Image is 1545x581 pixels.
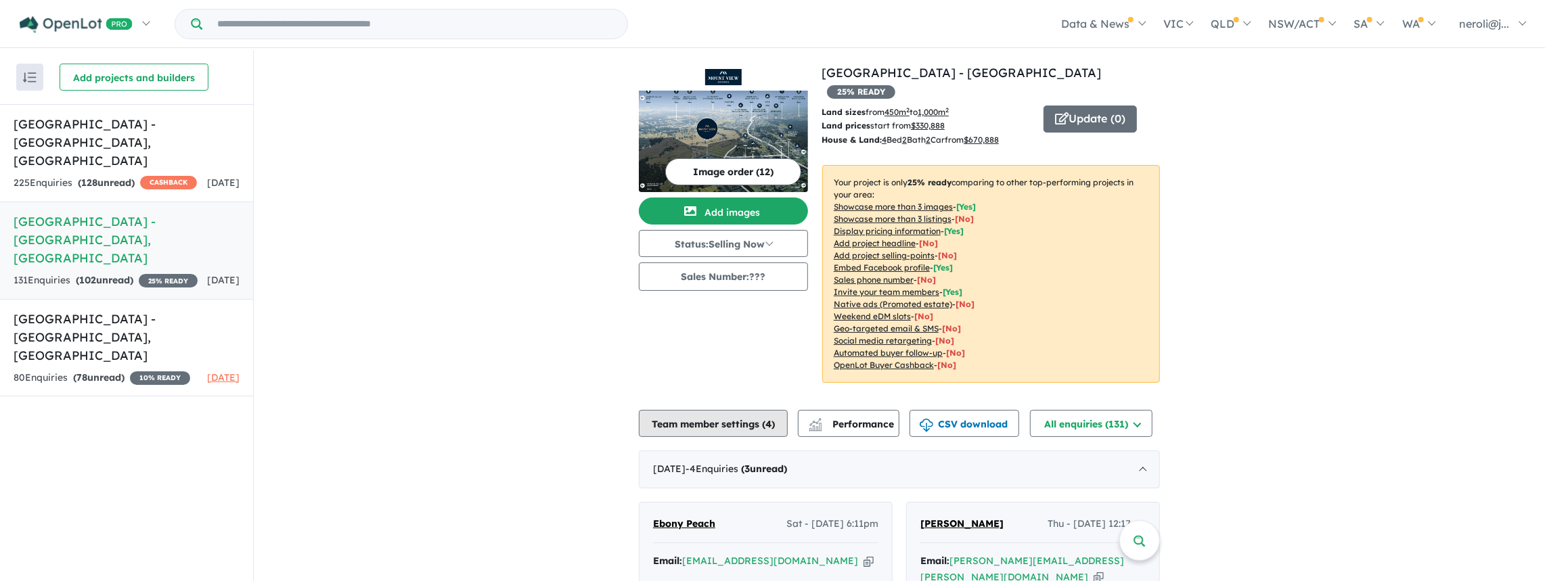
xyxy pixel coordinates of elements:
[822,165,1160,383] p: Your project is only comparing to other top-performing projects in your area: - - - - - - - - - -...
[834,275,914,285] u: Sales phone number
[60,64,208,91] button: Add projects and builders
[908,177,951,187] b: 25 % ready
[639,450,1160,488] div: [DATE]
[14,310,240,365] h5: [GEOGRAPHIC_DATA] - [GEOGRAPHIC_DATA] , [GEOGRAPHIC_DATA]
[786,516,878,532] span: Sat - [DATE] 6:11pm
[864,554,874,568] button: Copy
[935,335,954,346] span: [No]
[639,91,808,192] img: Mount View Grange Estate - Bellbird
[205,9,625,39] input: Try estate name, suburb, builder or developer
[920,517,1004,530] span: [PERSON_NAME]
[79,274,96,286] span: 102
[822,133,1033,147] p: Bed Bath Car from
[964,135,999,145] u: $ 670,888
[937,360,956,370] span: [No]
[942,323,961,333] span: [No]
[902,135,907,145] u: 2
[917,275,936,285] span: [ No ]
[914,311,933,321] span: [No]
[78,177,135,189] strong: ( unread)
[14,175,197,191] div: 225 Enquir ies
[809,423,822,432] img: bar-chart.svg
[944,226,964,236] span: [ Yes ]
[1030,410,1152,437] button: All enquiries (131)
[834,348,943,358] u: Automated buyer follow-up
[811,418,894,430] span: Performance
[926,135,931,145] u: 2
[956,202,976,212] span: [ Yes ]
[23,72,37,83] img: sort.svg
[911,120,945,131] u: $ 330,888
[834,323,939,333] u: Geo-targeted email & SMS
[822,120,870,131] b: Land prices
[882,135,887,145] u: 4
[822,106,1033,119] p: from
[14,370,190,386] div: 80 Enquir ies
[885,107,910,117] u: 450 m
[920,419,933,432] img: download icon
[834,226,941,236] u: Display pricing information
[14,212,240,267] h5: [GEOGRAPHIC_DATA] - [GEOGRAPHIC_DATA] , [GEOGRAPHIC_DATA]
[938,250,957,260] span: [ No ]
[744,463,750,475] span: 3
[1048,516,1146,532] span: Thu - [DATE] 12:17pm
[933,262,953,273] span: [ Yes ]
[834,287,939,297] u: Invite your team members
[919,238,938,248] span: [ No ]
[76,371,87,384] span: 78
[665,158,801,185] button: Image order (12)
[809,418,822,425] img: line-chart.svg
[918,107,949,117] u: 1,000 m
[682,555,858,567] a: [EMAIL_ADDRESS][DOMAIN_NAME]
[834,335,932,346] u: Social media retargeting
[955,214,974,224] span: [ No ]
[207,177,240,189] span: [DATE]
[920,555,949,567] strong: Email:
[653,517,715,530] span: Ebony Peach
[741,463,787,475] strong: ( unread)
[207,274,240,286] span: [DATE]
[822,135,882,145] b: House & Land:
[1044,106,1137,133] button: Update (0)
[946,348,965,358] span: [No]
[834,250,935,260] u: Add project selling-points
[834,262,930,273] u: Embed Facebook profile
[920,516,1004,532] a: [PERSON_NAME]
[639,64,808,192] a: Mount View Grange Estate - Bellbird LogoMount View Grange Estate - Bellbird
[906,106,910,114] sup: 2
[910,410,1019,437] button: CSV download
[827,85,895,99] span: 25 % READY
[834,238,916,248] u: Add project headline
[14,273,198,289] div: 131 Enquir ies
[653,516,715,532] a: Ebony Peach
[139,274,198,287] span: 25 % READY
[73,371,125,384] strong: ( unread)
[822,107,866,117] b: Land sizes
[956,299,975,309] span: [No]
[834,360,934,370] u: OpenLot Buyer Cashback
[834,202,953,212] u: Showcase more than 3 images
[76,274,133,286] strong: ( unread)
[207,371,240,384] span: [DATE]
[639,197,808,225] button: Add images
[945,106,949,114] sup: 2
[140,176,197,189] span: CASHBACK
[822,119,1033,133] p: start from
[639,410,788,437] button: Team member settings (4)
[653,555,682,567] strong: Email:
[639,262,808,291] button: Sales Number:???
[14,115,240,170] h5: [GEOGRAPHIC_DATA] - [GEOGRAPHIC_DATA] , [GEOGRAPHIC_DATA]
[130,371,190,385] span: 10 % READY
[822,65,1101,80] a: [GEOGRAPHIC_DATA] - [GEOGRAPHIC_DATA]
[910,107,949,117] span: to
[834,299,952,309] u: Native ads (Promoted estate)
[943,287,962,297] span: [ Yes ]
[1459,17,1509,30] span: neroli@j...
[639,230,808,257] button: Status:Selling Now
[834,311,911,321] u: Weekend eDM slots
[20,16,133,33] img: Openlot PRO Logo White
[81,177,97,189] span: 128
[686,463,787,475] span: - 4 Enquir ies
[798,410,899,437] button: Performance
[834,214,951,224] u: Showcase more than 3 listings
